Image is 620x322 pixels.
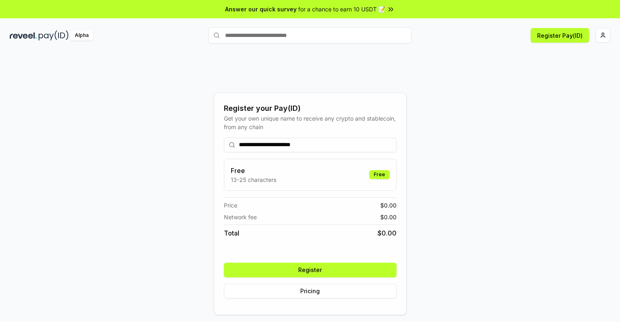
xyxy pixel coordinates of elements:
[10,30,37,41] img: reveel_dark
[531,28,589,43] button: Register Pay(ID)
[377,228,397,238] span: $ 0.00
[224,114,397,131] div: Get your own unique name to receive any crypto and stablecoin, from any chain
[369,170,390,179] div: Free
[70,30,93,41] div: Alpha
[224,201,237,210] span: Price
[224,103,397,114] div: Register your Pay(ID)
[225,5,297,13] span: Answer our quick survey
[231,175,276,184] p: 13-25 characters
[298,5,385,13] span: for a chance to earn 10 USDT 📝
[380,213,397,221] span: $ 0.00
[224,228,239,238] span: Total
[224,263,397,277] button: Register
[224,213,257,221] span: Network fee
[39,30,69,41] img: pay_id
[224,284,397,298] button: Pricing
[380,201,397,210] span: $ 0.00
[231,166,276,175] h3: Free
